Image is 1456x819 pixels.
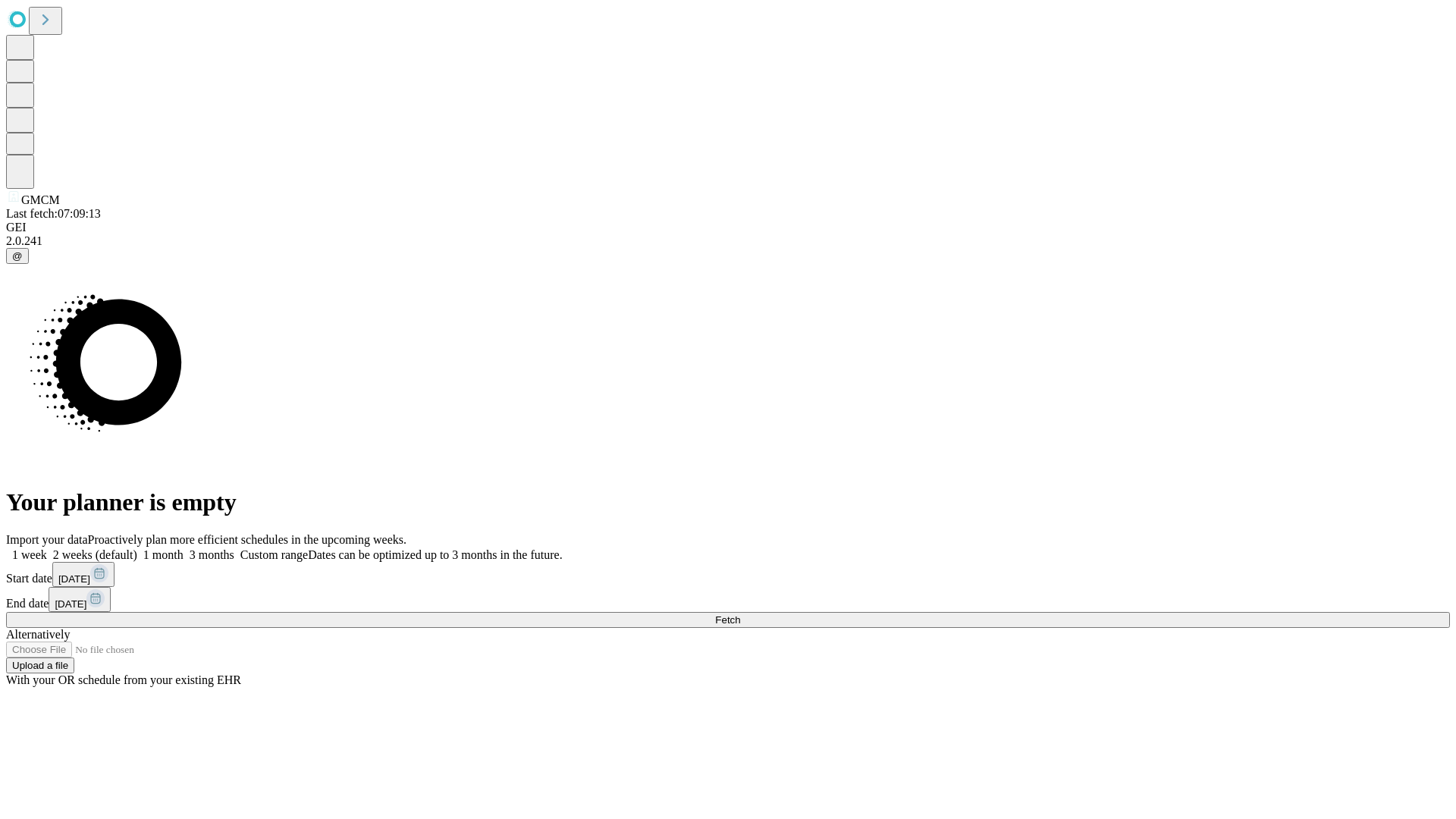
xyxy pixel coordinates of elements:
[308,548,562,561] span: Dates can be optimized up to 3 months in the future.
[12,250,23,262] span: @
[55,598,86,610] span: [DATE]
[58,573,90,585] span: [DATE]
[88,533,406,546] span: Proactively plan more efficient schedules in the upcoming weeks.
[6,612,1450,628] button: Fetch
[49,587,111,612] button: [DATE]
[6,533,88,546] span: Import your data
[190,548,234,561] span: 3 months
[715,614,740,626] span: Fetch
[6,221,1450,234] div: GEI
[6,207,101,220] span: Last fetch: 07:09:13
[21,193,60,206] span: GMCM
[6,488,1450,516] h1: Your planner is empty
[143,548,184,561] span: 1 month
[6,657,74,673] button: Upload a file
[12,548,47,561] span: 1 week
[53,548,137,561] span: 2 weeks (default)
[6,587,1450,612] div: End date
[6,248,29,264] button: @
[240,548,308,561] span: Custom range
[6,234,1450,248] div: 2.0.241
[6,628,70,641] span: Alternatively
[6,673,241,686] span: With your OR schedule from your existing EHR
[6,562,1450,587] div: Start date
[52,562,115,587] button: [DATE]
